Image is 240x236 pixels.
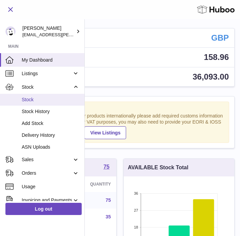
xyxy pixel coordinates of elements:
[6,67,234,86] a: AVAILABLE Stock Total 36,093.00
[22,120,79,127] span: Add Stock
[204,52,229,62] span: 158.96
[5,203,82,215] a: Log out
[134,225,138,229] text: 18
[22,108,79,115] span: Stock History
[5,26,16,37] img: horia@orea.uk
[22,132,79,138] span: Delivery History
[103,164,109,171] a: 75
[211,33,229,43] strong: GBP
[128,164,188,171] h3: AVAILABLE Stock Total
[22,25,75,38] div: [PERSON_NAME]
[84,126,126,139] a: View Listings
[22,96,79,103] span: Stock
[22,197,72,203] span: Invoicing and Payments
[22,70,72,77] span: Listings
[22,84,72,90] span: Stock
[22,144,79,150] span: ASN Uploads
[15,105,225,112] strong: Notice
[22,32,133,37] span: [EMAIL_ADDRESS][PERSON_NAME][DOMAIN_NAME]
[22,156,72,163] span: Sales
[6,48,234,67] a: Total sales 158.96
[134,208,138,212] text: 27
[134,191,138,195] text: 36
[105,214,111,219] a: 35
[105,197,111,203] a: 75
[193,72,229,81] span: 36,093.00
[66,176,116,192] th: Quantity
[22,57,79,63] span: My Dashboard
[15,113,225,139] div: If you're planning on sending your products internationally please add required customs informati...
[103,164,109,170] strong: 75
[22,170,72,176] span: Orders
[22,184,79,190] span: Usage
